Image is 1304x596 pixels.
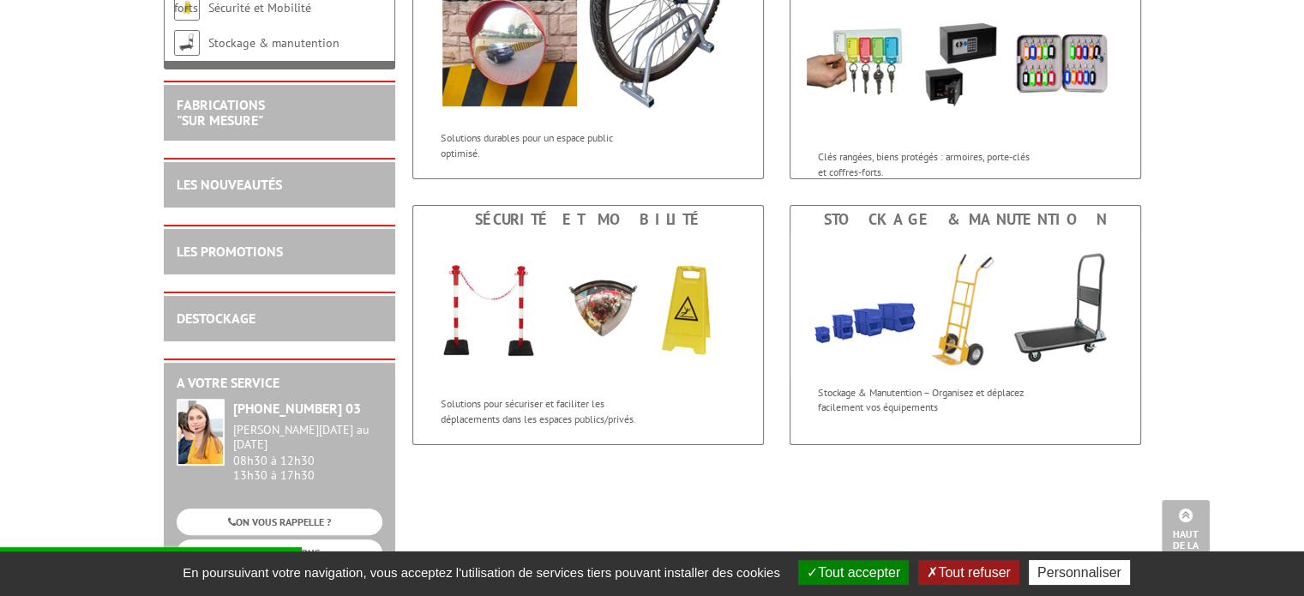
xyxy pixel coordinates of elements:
a: Stockage & manutention Stockage & manutention Stockage & Manutention – Organisez et déplacez faci... [790,205,1141,445]
img: Sécurité et Mobilité [430,233,747,388]
a: ON VOUS RAPPELLE ? [177,509,382,535]
button: Tout refuser [918,560,1019,585]
img: Stockage & manutention [790,233,1140,376]
a: CONTACTEZ-NOUS [177,539,382,566]
a: LES PROMOTIONS [177,243,283,260]
p: Clés rangées, biens protégés : armoires, porte-clés et coffres-forts. [818,149,1031,178]
a: DESTOCKAGE [177,310,255,327]
p: Stockage & Manutention – Organisez et déplacez facilement vos équipements [818,385,1031,414]
div: Sécurité et Mobilité [418,210,759,229]
img: widget-service.jpg [177,399,225,466]
div: Stockage & manutention [795,210,1136,229]
div: 08h30 à 12h30 13h30 à 17h30 [233,423,382,482]
strong: [PHONE_NUMBER] 03 [233,400,361,417]
a: Stockage & manutention [208,35,340,51]
a: LES NOUVEAUTÉS [177,176,282,193]
span: En poursuivant votre navigation, vous acceptez l'utilisation de services tiers pouvant installer ... [174,565,789,580]
div: [PERSON_NAME][DATE] au [DATE] [233,423,382,452]
a: Sécurité et Mobilité Sécurité et Mobilité Solutions pour sécuriser et faciliter les déplacements ... [412,205,764,445]
h2: A votre service [177,376,382,391]
a: FABRICATIONS"Sur Mesure" [177,96,265,129]
button: Personnaliser (fenêtre modale) [1029,560,1130,585]
p: Solutions pour sécuriser et faciliter les déplacements dans les espaces publics/privés. [441,396,653,425]
p: Solutions durables pour un espace public optimisé. [441,130,653,160]
button: Tout accepter [798,560,909,585]
img: Stockage & manutention [174,30,200,56]
a: Haut de la page [1162,500,1210,570]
